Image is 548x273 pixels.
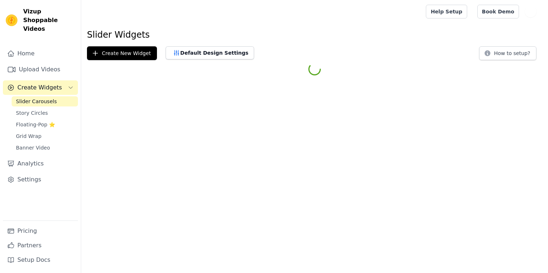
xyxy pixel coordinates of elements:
[3,172,78,187] a: Settings
[12,131,78,141] a: Grid Wrap
[16,133,41,140] span: Grid Wrap
[479,51,536,58] a: How to setup?
[3,80,78,95] button: Create Widgets
[426,5,467,18] a: Help Setup
[3,46,78,61] a: Home
[16,144,50,151] span: Banner Video
[3,224,78,238] a: Pricing
[87,29,542,41] h1: Slider Widgets
[12,119,78,130] a: Floating-Pop ⭐
[3,253,78,267] a: Setup Docs
[3,156,78,171] a: Analytics
[16,109,48,117] span: Story Circles
[12,108,78,118] a: Story Circles
[23,7,75,33] span: Vizup Shoppable Videos
[12,96,78,106] a: Slider Carousels
[3,62,78,77] a: Upload Videos
[479,46,536,60] button: How to setup?
[166,46,254,59] button: Default Design Settings
[12,143,78,153] a: Banner Video
[16,121,55,128] span: Floating-Pop ⭐
[3,238,78,253] a: Partners
[6,14,17,26] img: Vizup
[16,98,57,105] span: Slider Carousels
[87,46,157,60] button: Create New Widget
[17,83,62,92] span: Create Widgets
[477,5,519,18] a: Book Demo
